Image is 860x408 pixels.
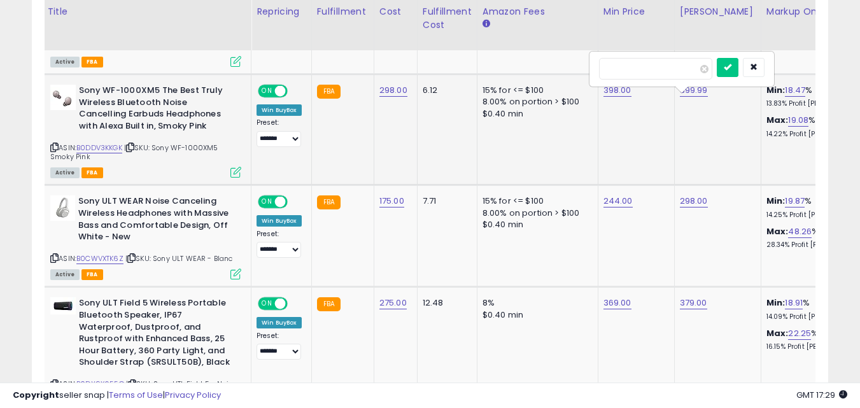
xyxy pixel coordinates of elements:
div: Amazon Fees [483,5,593,18]
strong: Copyright [13,389,59,401]
span: FBA [81,57,103,67]
img: 31APm6PBpkL._SL40_.jpg [50,195,75,221]
div: 8.00% on portion > $100 [483,208,588,219]
a: 369.00 [603,297,631,309]
a: Privacy Policy [165,389,221,401]
span: All listings currently available for purchase on Amazon [50,269,80,280]
div: 8% [483,297,588,309]
img: 21XOHYIk4zL._SL40_.jpg [50,85,76,110]
a: 399.99 [680,84,708,97]
a: 398.00 [603,84,631,97]
div: seller snap | | [13,390,221,402]
div: 7.71 [423,195,467,207]
b: Min: [766,297,786,309]
b: Max: [766,327,789,339]
span: FBA [81,167,103,178]
a: 298.00 [680,195,708,208]
div: $0.40 min [483,219,588,230]
div: Preset: [257,332,302,360]
div: Title [47,5,246,18]
div: 8.00% on portion > $100 [483,96,588,108]
div: Preset: [257,118,302,147]
span: All listings currently available for purchase on Amazon [50,57,80,67]
div: Fulfillment Cost [423,5,472,32]
div: Win BuyBox [257,317,302,328]
div: [PERSON_NAME] [680,5,756,18]
div: 12.48 [423,297,467,309]
span: ON [259,197,275,208]
b: Sony ULT Field 5 Wireless Portable Bluetooth Speaker, IP67 Waterproof, Dustproof, and Rustproof w... [79,297,234,371]
span: ON [259,86,275,97]
div: Preset: [257,230,302,258]
a: 298.00 [379,84,407,97]
a: 175.00 [379,195,404,208]
a: 48.26 [788,225,812,238]
a: 244.00 [603,195,633,208]
a: 18.47 [785,84,805,97]
div: Fulfillment [317,5,369,18]
div: Cost [379,5,412,18]
b: Max: [766,114,789,126]
div: 15% for <= $100 [483,195,588,207]
a: 22.25 [788,327,811,340]
b: Min: [766,84,786,96]
div: $0.40 min [483,309,588,321]
span: FBA [81,269,103,280]
small: FBA [317,297,341,311]
span: ON [259,299,275,309]
span: | SKU: Sony ULT WEAR - Blanc [125,253,233,264]
small: FBA [317,85,341,99]
a: 19.87 [785,195,805,208]
div: Repricing [257,5,306,18]
b: Max: [766,225,789,237]
b: Sony WF-1000XM5 The Best Truly Wireless Bluetooth Noise Cancelling Earbuds Headphones with Alexa ... [79,85,234,135]
div: $0.40 min [483,108,588,120]
b: Min: [766,195,786,207]
div: Win BuyBox [257,215,302,227]
div: ASIN: [50,195,241,278]
img: 31zlwDskp3L._SL40_.jpg [50,297,76,314]
div: 15% for <= $100 [483,85,588,96]
div: Min Price [603,5,669,18]
span: OFF [286,86,306,97]
a: B0CWVXTK6Z [76,253,123,264]
span: 2025-10-8 17:29 GMT [796,389,847,401]
a: Terms of Use [109,389,163,401]
b: Sony ULT WEAR Noise Canceling Wireless Headphones with Massive Bass and Comfortable Design, Off W... [78,195,233,246]
small: Amazon Fees. [483,18,490,30]
span: OFF [286,299,306,309]
div: Win BuyBox [257,104,302,116]
span: All listings currently available for purchase on Amazon [50,167,80,178]
a: 18.91 [785,297,803,309]
a: B0DDV3KKGK [76,143,122,153]
small: FBA [317,195,341,209]
a: 275.00 [379,297,407,309]
span: | SKU: Sony WF-1000XM5 Smoky Pink [50,143,218,162]
div: ASIN: [50,85,241,176]
span: OFF [286,197,306,208]
a: 19.08 [788,114,808,127]
div: 6.12 [423,85,467,96]
a: 379.00 [680,297,707,309]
